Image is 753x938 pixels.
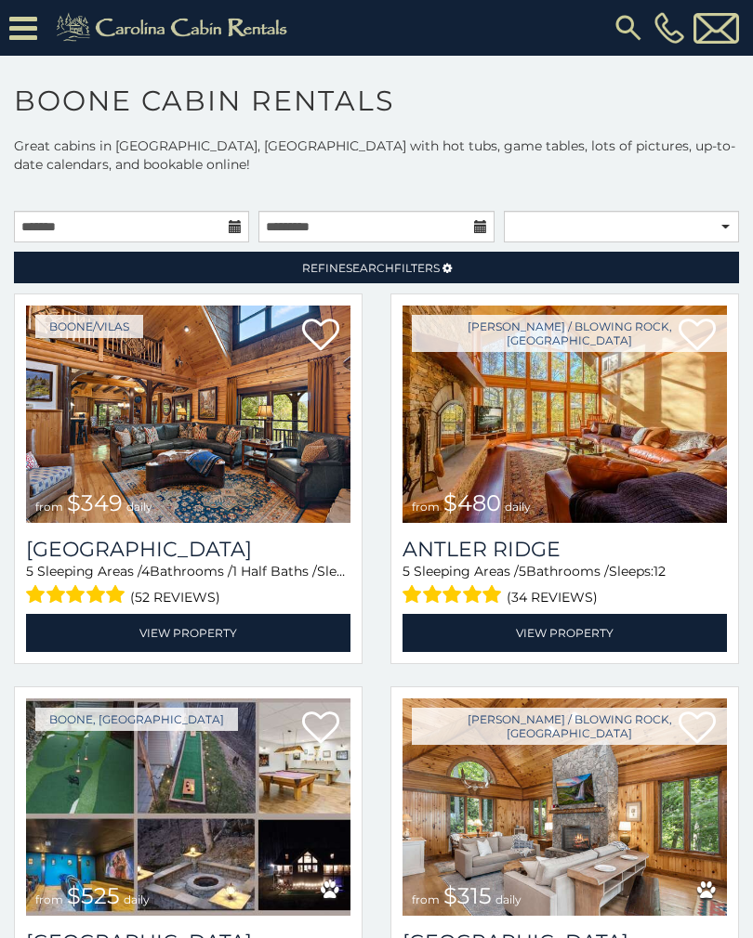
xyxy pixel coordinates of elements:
img: search-regular.svg [612,11,645,45]
span: daily [505,500,531,514]
a: [PERSON_NAME] / Blowing Rock, [GEOGRAPHIC_DATA] [412,315,727,352]
a: Boone, [GEOGRAPHIC_DATA] [35,708,238,731]
a: from $480 daily [403,306,727,523]
img: 1744141459_thumbnail.jpeg [26,698,350,916]
a: Add to favorites [302,710,339,749]
a: Boone/Vilas [35,315,143,338]
span: 1 Half Baths / [232,563,317,580]
a: [GEOGRAPHIC_DATA] [26,537,350,562]
span: from [35,892,63,906]
span: from [412,500,440,514]
a: Antler Ridge [403,537,727,562]
span: $315 [443,882,492,909]
span: $349 [67,489,123,516]
img: 1714398021_thumbnail.jpeg [403,698,727,916]
div: Sleeping Areas / Bathrooms / Sleeps: [26,562,350,609]
a: from $525 daily [26,698,350,916]
img: 1714398500_thumbnail.jpeg [26,306,350,523]
a: Add to favorites [302,317,339,356]
h3: Diamond Creek Lodge [26,537,350,562]
span: Search [346,261,394,275]
span: Refine Filters [302,261,440,275]
a: from $315 daily [403,698,727,916]
a: [PERSON_NAME] / Blowing Rock, [GEOGRAPHIC_DATA] [412,708,727,745]
span: from [412,892,440,906]
span: 5 [403,563,410,580]
span: daily [124,892,150,906]
span: $525 [67,882,120,909]
span: 4 [141,563,150,580]
div: Sleeping Areas / Bathrooms / Sleeps: [403,562,727,609]
span: 12 [654,563,666,580]
span: from [35,500,63,514]
span: (52 reviews) [130,585,220,609]
a: RefineSearchFilters [14,252,739,283]
span: daily [126,500,152,514]
img: Khaki-logo.png [46,9,303,46]
span: 5 [519,563,526,580]
a: View Property [403,614,727,652]
img: 1714397585_thumbnail.jpeg [403,306,727,523]
span: 5 [26,563,33,580]
a: View Property [26,614,350,652]
span: (34 reviews) [507,585,598,609]
span: daily [495,892,522,906]
span: $480 [443,489,501,516]
a: from $349 daily [26,306,350,523]
a: [PHONE_NUMBER] [650,12,689,44]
